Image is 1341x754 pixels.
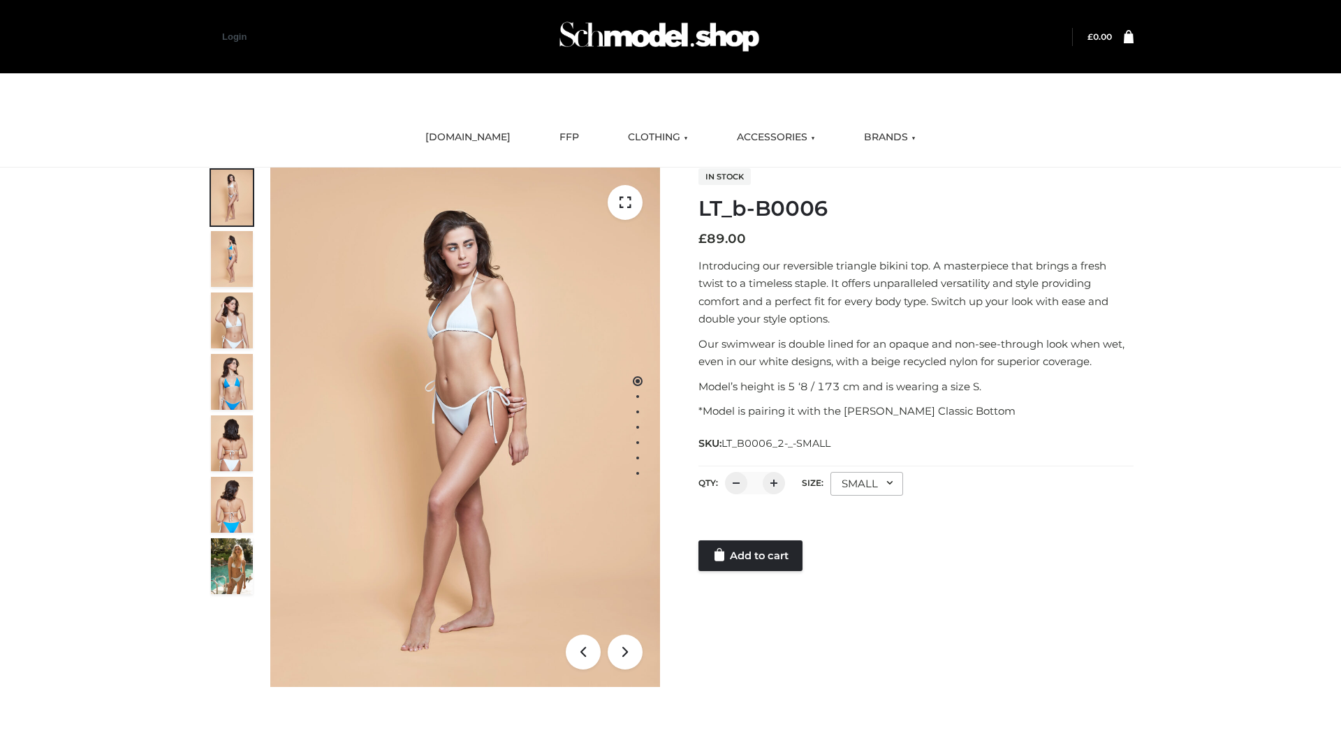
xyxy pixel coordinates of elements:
[549,122,589,153] a: FFP
[830,472,903,496] div: SMALL
[1087,31,1112,42] a: £0.00
[721,437,830,450] span: LT_B0006_2-_-SMALL
[698,196,1134,221] h1: LT_b-B0006
[617,122,698,153] a: CLOTHING
[211,477,253,533] img: ArielClassicBikiniTop_CloudNine_AzureSky_OW114ECO_8-scaled.jpg
[1087,31,1093,42] span: £
[698,168,751,185] span: In stock
[211,170,253,226] img: ArielClassicBikiniTop_CloudNine_AzureSky_OW114ECO_1-scaled.jpg
[698,231,746,246] bdi: 89.00
[211,293,253,348] img: ArielClassicBikiniTop_CloudNine_AzureSky_OW114ECO_3-scaled.jpg
[211,231,253,287] img: ArielClassicBikiniTop_CloudNine_AzureSky_OW114ECO_2-scaled.jpg
[726,122,826,153] a: ACCESSORIES
[211,354,253,410] img: ArielClassicBikiniTop_CloudNine_AzureSky_OW114ECO_4-scaled.jpg
[802,478,823,488] label: Size:
[698,257,1134,328] p: Introducing our reversible triangle bikini top. A masterpiece that brings a fresh twist to a time...
[853,122,926,153] a: BRANDS
[698,435,832,452] span: SKU:
[270,168,660,687] img: ArielClassicBikiniTop_CloudNine_AzureSky_OW114ECO_1
[698,540,803,571] a: Add to cart
[222,31,247,42] a: Login
[698,402,1134,420] p: *Model is pairing it with the [PERSON_NAME] Classic Bottom
[698,335,1134,371] p: Our swimwear is double lined for an opaque and non-see-through look when wet, even in our white d...
[698,478,718,488] label: QTY:
[211,415,253,471] img: ArielClassicBikiniTop_CloudNine_AzureSky_OW114ECO_7-scaled.jpg
[1087,31,1112,42] bdi: 0.00
[698,378,1134,396] p: Model’s height is 5 ‘8 / 173 cm and is wearing a size S.
[555,9,764,64] img: Schmodel Admin 964
[415,122,521,153] a: [DOMAIN_NAME]
[698,231,707,246] span: £
[211,538,253,594] img: Arieltop_CloudNine_AzureSky2.jpg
